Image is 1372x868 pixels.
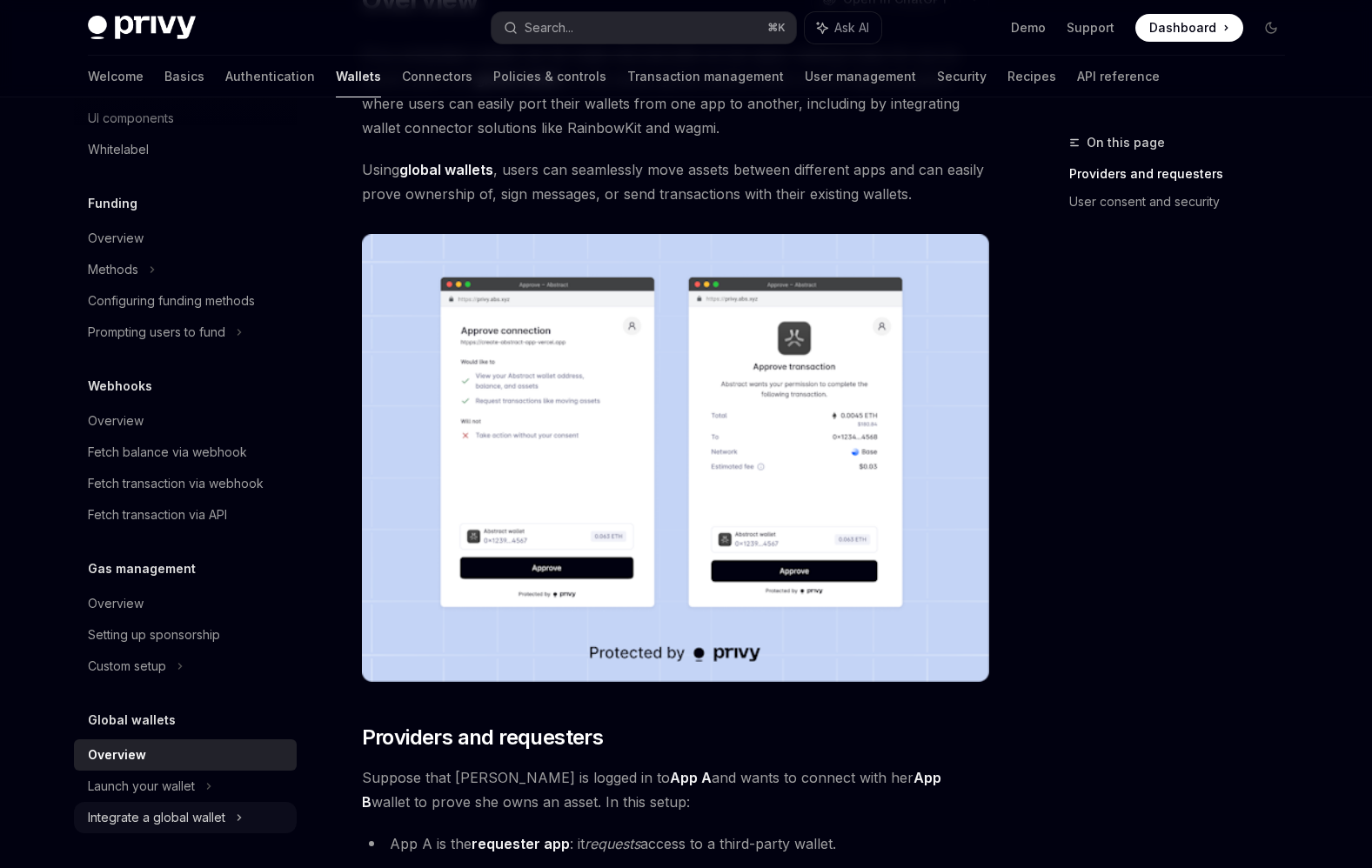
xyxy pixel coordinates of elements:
span: ⌘ K [767,21,786,35]
a: Demo [1011,19,1046,37]
a: Wallets [336,56,381,97]
a: Connectors [402,56,472,97]
div: Setting up sponsorship [88,624,220,645]
span: Providers and requesters [362,724,604,751]
span: Suppose that [PERSON_NAME] is logged in to and wants to connect with her wallet to prove she owns... [362,765,989,814]
div: Whitelabel [88,139,149,160]
a: Overview [74,588,297,619]
div: Overview [88,744,146,765]
button: Search...⌘K [492,12,796,43]
a: User consent and security [1069,188,1299,216]
a: Fetch transaction via webhook [74,468,297,499]
img: images/Crossapp.png [362,234,989,682]
div: Fetch balance via webhook [88,442,247,463]
li: App A is the : it access to a third-party wallet. [362,831,989,856]
a: Support [1067,19,1114,37]
span: On this page [1087,132,1165,153]
a: User management [805,56,916,97]
a: Overview [74,223,297,254]
div: Fetch transaction via webhook [88,473,264,494]
a: Fetch balance via webhook [74,437,297,468]
span: Ask AI [834,19,869,37]
a: Providers and requesters [1069,160,1299,188]
h5: Funding [88,193,137,214]
h5: Gas management [88,558,196,579]
div: Custom setup [88,656,166,677]
img: dark logo [88,16,196,40]
a: Overview [74,739,297,771]
div: Search... [525,17,573,38]
a: Welcome [88,56,144,97]
strong: App B [362,769,941,811]
h5: Webhooks [88,376,152,397]
div: Overview [88,411,144,431]
a: Policies & controls [493,56,606,97]
a: Security [937,56,987,97]
a: Whitelabel [74,134,297,165]
a: API reference [1077,56,1160,97]
a: Transaction management [627,56,784,97]
button: Toggle dark mode [1257,14,1285,42]
div: Configuring funding methods [88,290,255,311]
div: Integrate a global wallet [88,807,225,828]
strong: App A [670,769,712,786]
a: Setting up sponsorship [74,619,297,651]
strong: requester app [472,835,570,852]
a: Overview [74,405,297,437]
div: Fetch transaction via API [88,504,227,525]
span: Using , users can seamlessly move assets between different apps and can easily prove ownership of... [362,157,989,206]
div: Overview [88,593,144,614]
span: Dashboard [1149,19,1216,37]
button: Ask AI [805,12,881,43]
a: Recipes [1007,56,1056,97]
strong: global wallets [399,161,493,178]
em: requests [585,835,640,852]
a: Authentication [225,56,315,97]
h5: Global wallets [88,710,176,731]
a: Dashboard [1135,14,1243,42]
div: Launch your wallet [88,776,195,797]
div: Prompting users to fund [88,322,225,343]
a: Configuring funding methods [74,285,297,317]
a: Basics [164,56,204,97]
div: Methods [88,259,138,280]
div: Overview [88,228,144,249]
a: Fetch transaction via API [74,499,297,531]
